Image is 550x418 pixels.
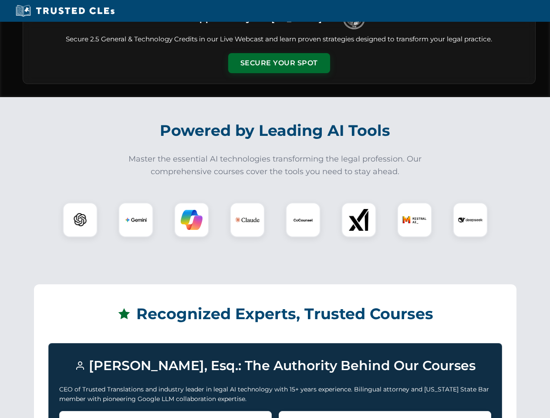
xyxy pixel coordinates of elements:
[118,202,153,237] div: Gemini
[34,115,516,146] h2: Powered by Leading AI Tools
[341,202,376,237] div: xAI
[123,153,428,178] p: Master the essential AI technologies transforming the legal profession. Our comprehensive courses...
[458,208,483,232] img: DeepSeek Logo
[125,209,147,231] img: Gemini Logo
[67,207,93,233] img: ChatGPT Logo
[402,208,427,232] img: Mistral AI Logo
[228,53,330,73] button: Secure Your Spot
[230,202,265,237] div: Claude
[292,209,314,231] img: CoCounsel Logo
[59,384,491,404] p: CEO of Trusted Translations and industry leader in legal AI technology with 15+ years experience....
[174,202,209,237] div: Copilot
[34,34,525,44] p: Secure 2.5 General & Technology Credits in our Live Webcast and learn proven strategies designed ...
[286,202,321,237] div: CoCounsel
[235,208,260,232] img: Claude Logo
[397,202,432,237] div: Mistral AI
[453,202,488,237] div: DeepSeek
[181,209,202,231] img: Copilot Logo
[59,354,491,378] h3: [PERSON_NAME], Esq.: The Authority Behind Our Courses
[48,299,502,329] h2: Recognized Experts, Trusted Courses
[13,4,117,17] img: Trusted CLEs
[63,202,98,237] div: ChatGPT
[348,209,370,231] img: xAI Logo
